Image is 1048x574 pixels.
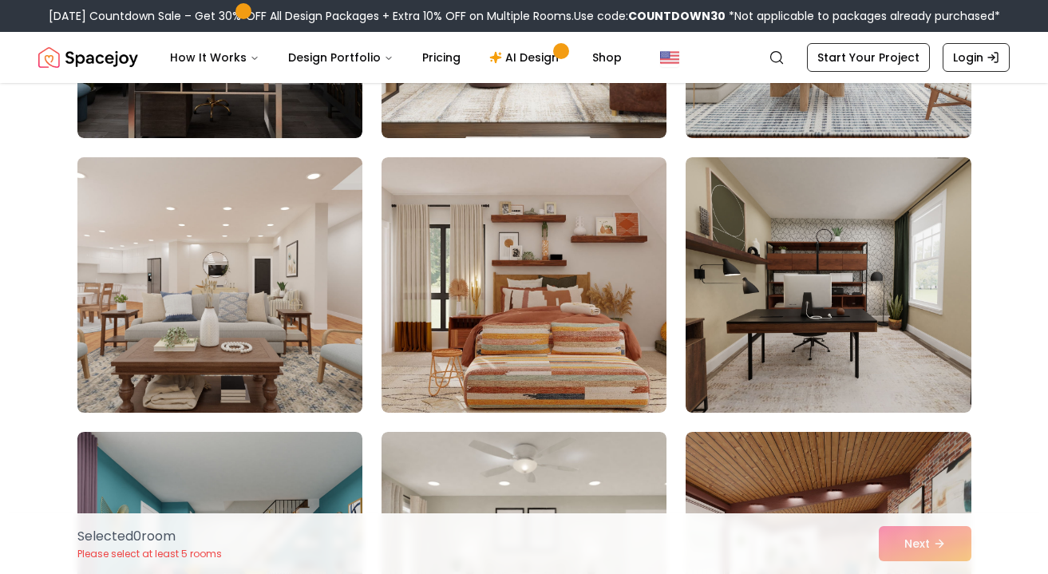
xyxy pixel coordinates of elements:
[579,42,635,73] a: Shop
[38,42,138,73] a: Spacejoy
[77,527,222,546] p: Selected 0 room
[157,42,635,73] nav: Main
[574,8,726,24] span: Use code:
[686,157,971,413] img: Room room-96
[157,42,272,73] button: How It Works
[726,8,1000,24] span: *Not applicable to packages already purchased*
[70,151,370,419] img: Room room-94
[943,43,1010,72] a: Login
[628,8,726,24] b: COUNTDOWN30
[477,42,576,73] a: AI Design
[38,32,1010,83] nav: Global
[49,8,1000,24] div: [DATE] Countdown Sale – Get 30% OFF All Design Packages + Extra 10% OFF on Multiple Rooms.
[77,548,222,560] p: Please select at least 5 rooms
[807,43,930,72] a: Start Your Project
[409,42,473,73] a: Pricing
[382,157,666,413] img: Room room-95
[275,42,406,73] button: Design Portfolio
[660,48,679,67] img: United States
[38,42,138,73] img: Spacejoy Logo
